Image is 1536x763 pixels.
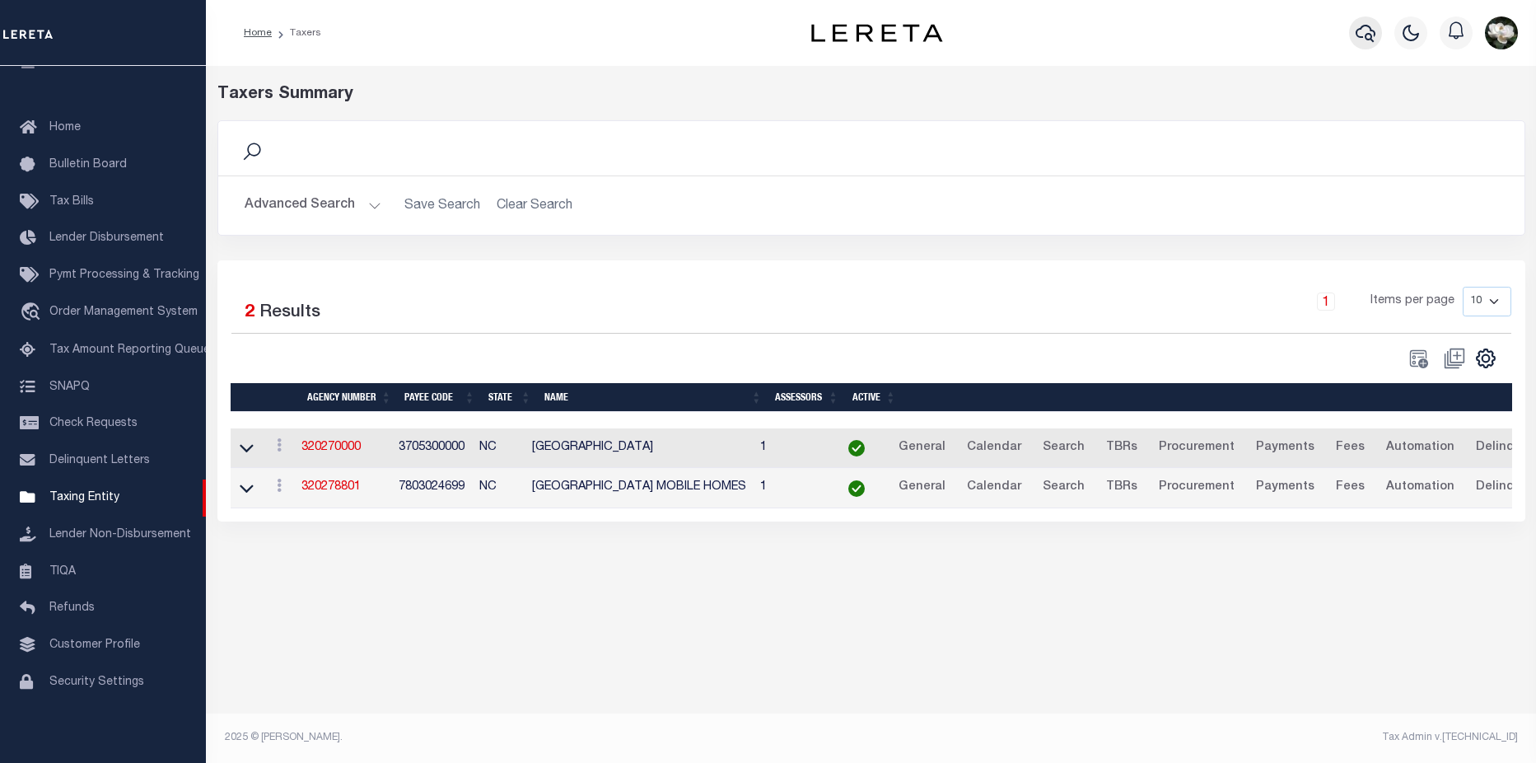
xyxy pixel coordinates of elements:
td: 3705300000 [392,428,472,469]
th: Agency Number: activate to sort column ascending [301,383,398,412]
li: Taxers [272,26,321,40]
a: Payments [1249,475,1322,501]
a: Automation [1379,475,1462,501]
td: NC [473,468,525,508]
span: Lender Disbursement [49,232,164,244]
span: Security Settings [49,676,144,688]
td: [GEOGRAPHIC_DATA] [525,428,754,469]
a: 1 [1317,293,1335,311]
th: Payee Code: activate to sort column ascending [398,383,481,412]
a: General [891,475,953,501]
img: check-icon-green.svg [848,440,865,456]
span: Items per page [1370,293,1454,311]
td: 1 [754,468,829,508]
span: Tax Bills [49,196,94,208]
span: Customer Profile [49,639,140,651]
a: Fees [1328,475,1372,501]
th: Name: activate to sort column ascending [538,383,768,412]
span: Pymt Processing & Tracking [49,269,199,281]
div: 2025 © [PERSON_NAME]. [212,730,871,745]
td: 7803024699 [392,468,472,508]
a: TBRs [1099,435,1145,461]
a: Payments [1249,435,1322,461]
td: 1 [754,428,829,469]
span: 2 [245,304,254,321]
a: Procurement [1151,475,1242,501]
span: Refunds [49,602,95,614]
a: TBRs [1099,475,1145,501]
span: Lender Non-Disbursement [49,529,191,541]
span: SNAPQ [49,381,90,392]
a: Calendar [959,475,1029,501]
a: Search [1035,435,1092,461]
a: 320270000 [301,442,361,453]
span: Tax Amount Reporting Queue [49,344,210,356]
a: General [891,435,953,461]
span: Taxing Entity [49,492,119,503]
div: Taxers Summary [217,82,1193,107]
a: Procurement [1151,435,1242,461]
i: travel_explore [20,302,46,324]
td: [GEOGRAPHIC_DATA] MOBILE HOMES [525,468,754,508]
th: Assessors: activate to sort column ascending [768,383,845,412]
span: Delinquent Letters [49,455,150,466]
span: Order Management System [49,307,198,318]
button: Advanced Search [245,190,381,222]
a: Fees [1328,435,1372,461]
span: Bulletin Board [49,159,127,171]
span: Check Requests [49,418,138,429]
a: Search [1035,475,1092,501]
img: logo-dark.svg [811,24,943,42]
a: Calendar [959,435,1029,461]
a: Automation [1379,435,1462,461]
a: Home [244,28,272,38]
th: Active: activate to sort column ascending [845,383,903,412]
th: State: activate to sort column ascending [482,383,538,412]
span: Home [49,122,81,133]
span: TIQA [49,565,76,577]
td: NC [473,428,525,469]
a: 320278801 [301,481,361,493]
img: check-icon-green.svg [848,480,865,497]
div: Tax Admin v.[TECHNICAL_ID] [884,730,1518,745]
label: Results [259,300,320,326]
